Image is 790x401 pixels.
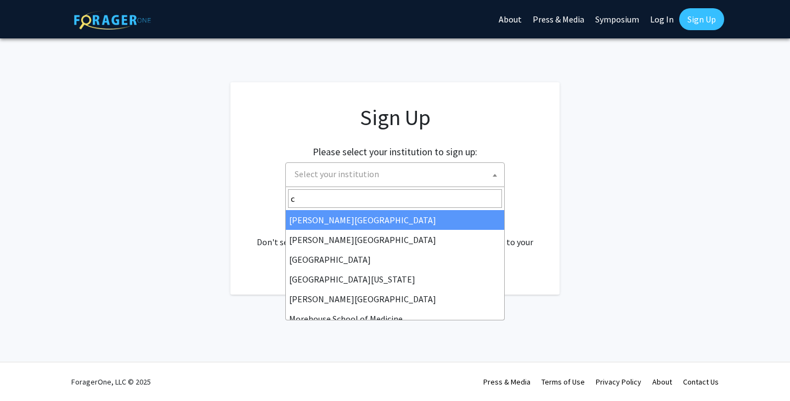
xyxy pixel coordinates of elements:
[286,210,504,230] li: [PERSON_NAME][GEOGRAPHIC_DATA]
[313,146,477,158] h2: Please select your institution to sign up:
[290,163,504,185] span: Select your institution
[683,377,719,387] a: Contact Us
[286,269,504,289] li: [GEOGRAPHIC_DATA][US_STATE]
[541,377,585,387] a: Terms of Use
[286,250,504,269] li: [GEOGRAPHIC_DATA]
[286,230,504,250] li: [PERSON_NAME][GEOGRAPHIC_DATA]
[295,168,379,179] span: Select your institution
[288,189,502,208] input: Search
[652,377,672,387] a: About
[286,289,504,309] li: [PERSON_NAME][GEOGRAPHIC_DATA]
[8,352,47,393] iframe: Chat
[286,309,504,329] li: Morehouse School of Medicine
[252,209,538,262] div: Already have an account? . Don't see your institution? about bringing ForagerOne to your institut...
[285,162,505,187] span: Select your institution
[252,104,538,131] h1: Sign Up
[596,377,641,387] a: Privacy Policy
[483,377,531,387] a: Press & Media
[74,10,151,30] img: ForagerOne Logo
[679,8,724,30] a: Sign Up
[71,363,151,401] div: ForagerOne, LLC © 2025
